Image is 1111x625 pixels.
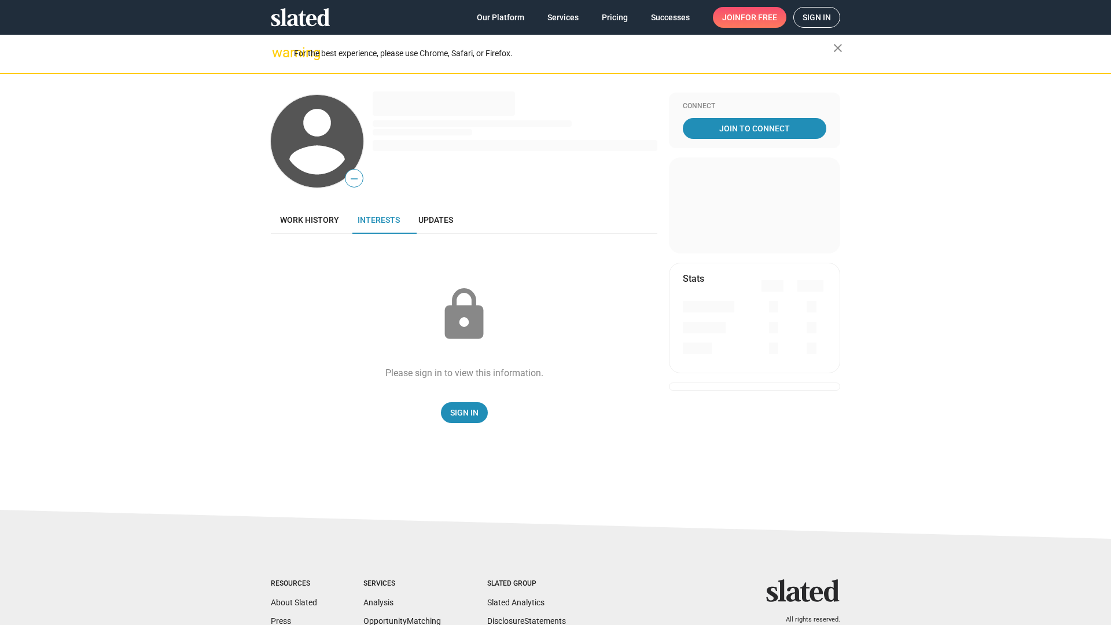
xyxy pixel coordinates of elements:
[713,7,786,28] a: Joinfor free
[271,206,348,234] a: Work history
[593,7,637,28] a: Pricing
[409,206,462,234] a: Updates
[683,273,704,285] mat-card-title: Stats
[685,118,824,139] span: Join To Connect
[418,215,453,225] span: Updates
[294,46,833,61] div: For the best experience, please use Chrome, Safari, or Firefox.
[793,7,840,28] a: Sign in
[487,598,545,607] a: Slated Analytics
[683,102,826,111] div: Connect
[385,367,543,379] div: Please sign in to view this information.
[363,579,441,589] div: Services
[477,7,524,28] span: Our Platform
[468,7,534,28] a: Our Platform
[831,41,845,55] mat-icon: close
[363,598,393,607] a: Analysis
[271,579,317,589] div: Resources
[602,7,628,28] span: Pricing
[345,171,363,186] span: —
[803,8,831,27] span: Sign in
[271,598,317,607] a: About Slated
[272,46,286,60] mat-icon: warning
[280,215,339,225] span: Work history
[741,7,777,28] span: for free
[441,402,488,423] a: Sign In
[450,402,479,423] span: Sign In
[358,215,400,225] span: Interests
[651,7,690,28] span: Successes
[435,286,493,344] mat-icon: lock
[348,206,409,234] a: Interests
[683,118,826,139] a: Join To Connect
[642,7,699,28] a: Successes
[547,7,579,28] span: Services
[487,579,566,589] div: Slated Group
[538,7,588,28] a: Services
[722,7,777,28] span: Join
